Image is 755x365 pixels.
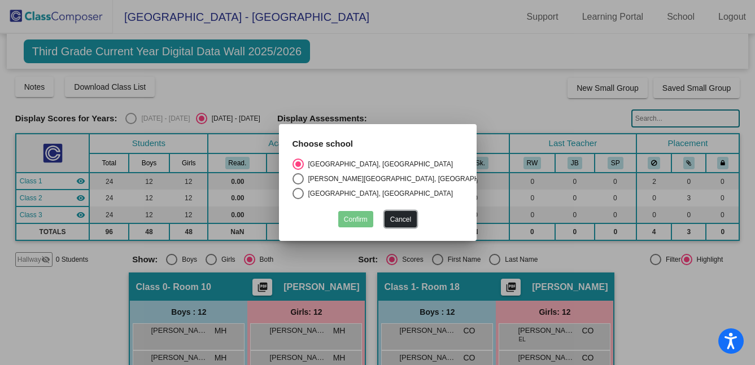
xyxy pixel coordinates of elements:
div: [GEOGRAPHIC_DATA], [GEOGRAPHIC_DATA] [304,188,453,199]
div: [GEOGRAPHIC_DATA], [GEOGRAPHIC_DATA] [304,159,453,169]
button: Cancel [385,211,417,227]
mat-radio-group: Select an option [293,159,463,203]
button: Confirm [338,211,373,227]
label: Choose school [293,138,354,151]
div: [PERSON_NAME][GEOGRAPHIC_DATA], [GEOGRAPHIC_DATA] [304,174,509,184]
